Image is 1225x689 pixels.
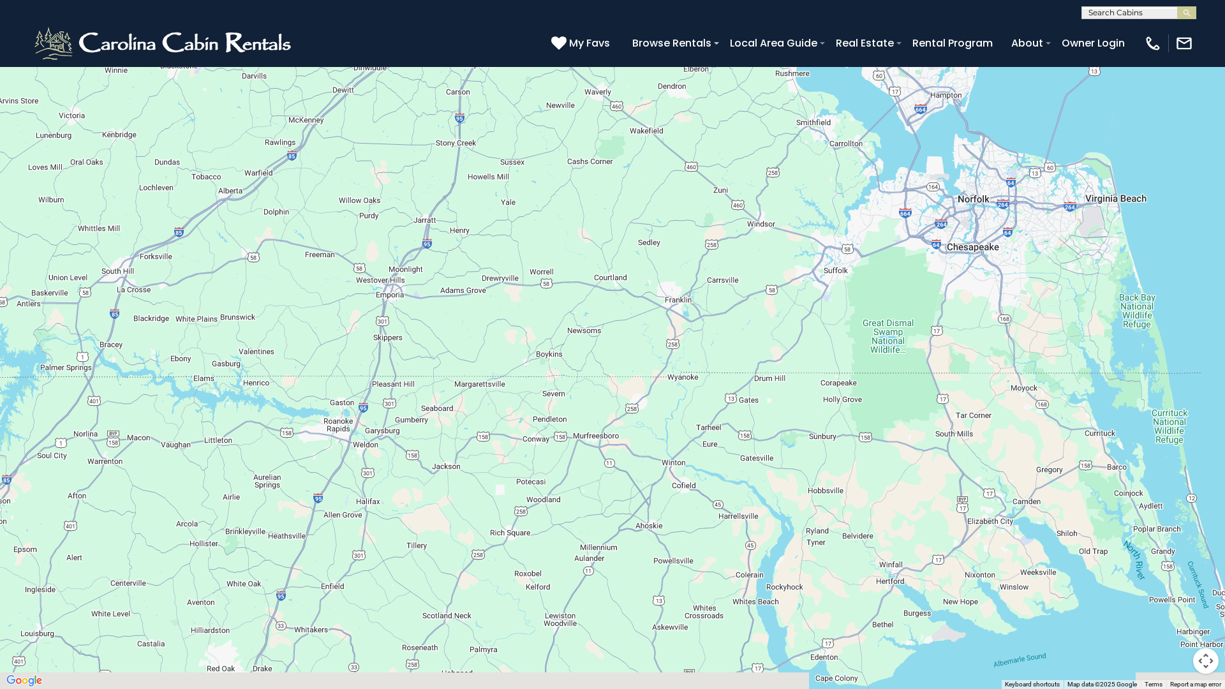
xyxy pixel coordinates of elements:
[1055,32,1131,54] a: Owner Login
[829,32,900,54] a: Real Estate
[1144,34,1162,52] img: phone-regular-white.png
[1175,34,1193,52] img: mail-regular-white.png
[906,32,999,54] a: Rental Program
[1005,32,1050,54] a: About
[551,35,613,52] a: My Favs
[724,32,824,54] a: Local Area Guide
[32,24,297,63] img: White-1-2.png
[626,32,718,54] a: Browse Rentals
[569,35,610,51] span: My Favs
